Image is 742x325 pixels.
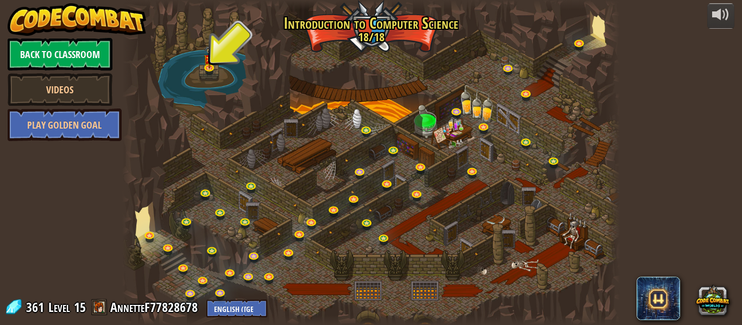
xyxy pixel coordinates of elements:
a: Back to Classroom [8,38,112,71]
span: 361 [26,298,47,316]
img: level-banner-multiplayer.png [204,46,215,68]
a: Videos [8,73,112,106]
span: 15 [74,298,86,316]
button: Adjust volume [707,3,734,29]
span: Level [48,298,70,316]
a: AnnetteF77828678 [110,298,201,316]
a: Play Golden Goal [8,109,122,141]
img: CodeCombat - Learn how to code by playing a game [8,3,147,36]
